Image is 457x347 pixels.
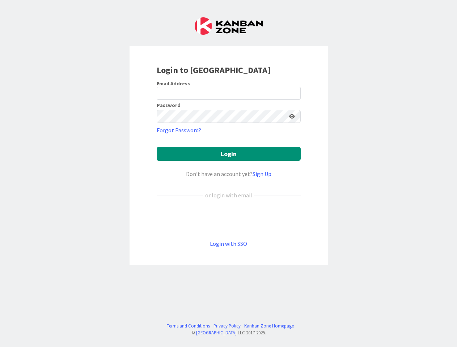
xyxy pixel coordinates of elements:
[157,80,190,87] label: Email Address
[167,322,210,329] a: Terms and Conditions
[196,330,237,335] a: [GEOGRAPHIC_DATA]
[213,322,241,329] a: Privacy Policy
[203,191,254,200] div: or login with email
[195,17,263,35] img: Kanban Zone
[163,329,294,336] div: © LLC 2017- 2025 .
[157,147,301,161] button: Login
[210,240,247,247] a: Login with SSO
[157,170,301,178] div: Don’t have an account yet?
[244,322,294,329] a: Kanban Zone Homepage
[153,211,304,227] iframe: Sign in with Google Button
[157,126,201,134] a: Forgot Password?
[157,64,271,76] b: Login to [GEOGRAPHIC_DATA]
[253,170,271,177] a: Sign Up
[157,103,181,108] label: Password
